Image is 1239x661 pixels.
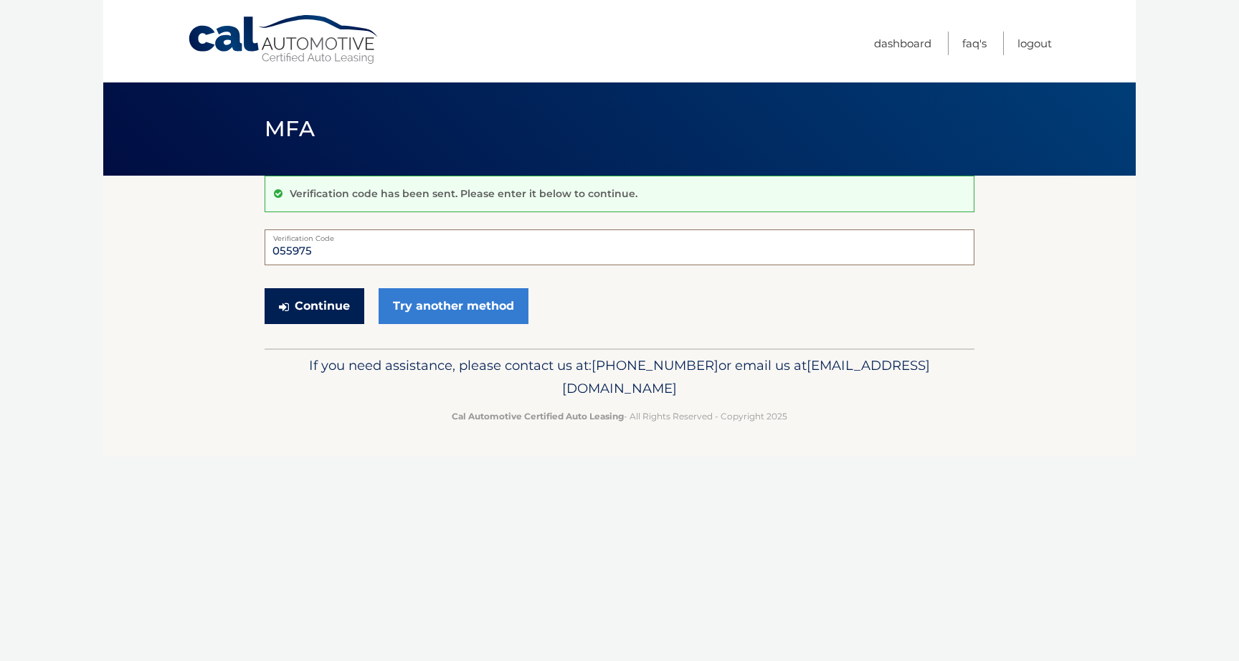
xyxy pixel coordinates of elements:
[962,32,987,55] a: FAQ's
[592,357,718,374] span: [PHONE_NUMBER]
[265,115,315,142] span: MFA
[290,187,637,200] p: Verification code has been sent. Please enter it below to continue.
[265,229,974,265] input: Verification Code
[1017,32,1052,55] a: Logout
[379,288,528,324] a: Try another method
[274,409,965,424] p: - All Rights Reserved - Copyright 2025
[265,229,974,241] label: Verification Code
[274,354,965,400] p: If you need assistance, please contact us at: or email us at
[187,14,381,65] a: Cal Automotive
[874,32,931,55] a: Dashboard
[452,411,624,422] strong: Cal Automotive Certified Auto Leasing
[265,288,364,324] button: Continue
[562,357,930,396] span: [EMAIL_ADDRESS][DOMAIN_NAME]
